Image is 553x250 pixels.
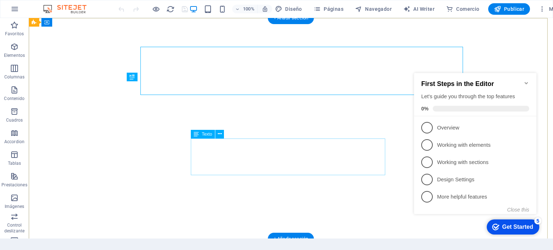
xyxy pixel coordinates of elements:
[202,132,212,136] span: Texto
[268,12,314,24] div: + Añadir sección
[3,109,125,126] li: Design Settings
[314,5,343,13] span: Páginas
[311,3,346,15] button: Páginas
[166,5,175,13] i: Volver a cargar página
[355,5,392,13] span: Navegador
[232,5,258,13] button: 100%
[275,5,302,13] span: Diseño
[272,3,305,15] button: Diseño
[243,5,255,13] h6: 100%
[352,3,395,15] button: Navegador
[3,126,125,143] li: More helpful features
[91,162,122,168] div: Get Started
[76,157,128,172] div: Get Started 5 items remaining, 0% complete
[123,155,130,162] div: 5
[494,5,525,13] span: Publicar
[3,74,125,91] li: Working with elements
[10,31,118,38] div: Let's guide you through the top features
[1,182,27,188] p: Prestaciones
[5,31,24,37] p: Favoritos
[96,145,118,150] button: Close this
[6,117,23,123] p: Cuadros
[26,96,112,104] p: Working with sections
[400,3,437,15] button: AI Writer
[152,5,160,13] button: Haz clic para salir del modo de previsualización y seguir editando
[5,204,24,209] p: Imágenes
[4,96,24,101] p: Contenido
[262,6,268,12] i: Al redimensionar, ajustar el nivel de zoom automáticamente para ajustarse al dispositivo elegido.
[26,62,112,69] p: Overview
[403,5,435,13] span: AI Writer
[488,3,530,15] button: Publicar
[26,131,112,138] p: More helpful features
[26,114,112,121] p: Design Settings
[3,57,125,74] li: Overview
[112,18,118,24] div: Minimize checklist
[268,233,314,245] div: + Añadir sección
[4,53,25,58] p: Elementos
[10,18,118,26] h2: First Steps in the Editor
[446,5,480,13] span: Comercio
[272,3,305,15] div: Diseño (Ctrl+Alt+Y)
[41,5,95,13] img: Editor Logo
[26,79,112,87] p: Working with elements
[166,5,175,13] button: reload
[4,139,24,145] p: Accordion
[10,44,22,49] span: 0%
[3,91,125,109] li: Working with sections
[443,3,482,15] button: Comercio
[4,74,25,80] p: Columnas
[8,160,21,166] p: Tablas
